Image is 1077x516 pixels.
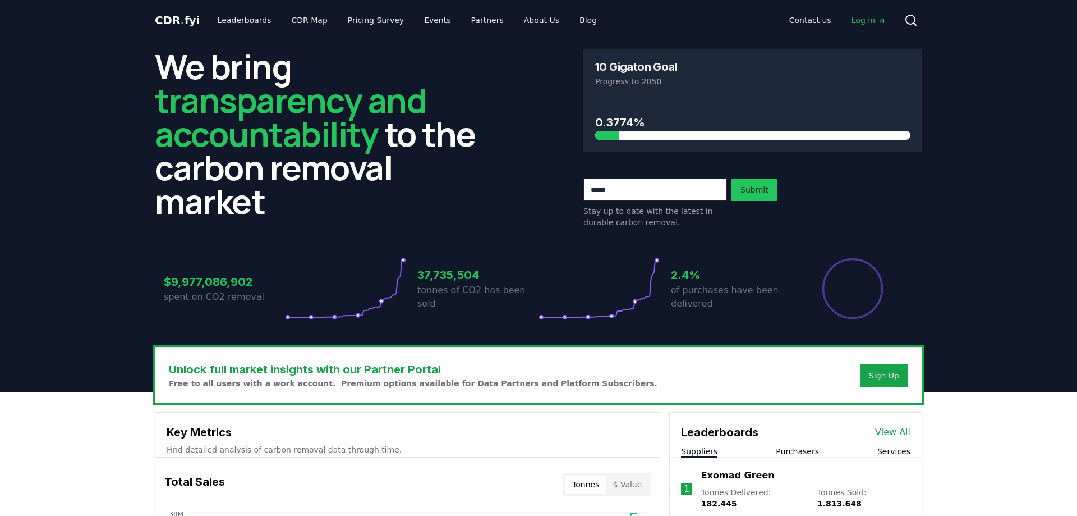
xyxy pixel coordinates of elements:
[155,13,200,27] span: CDR fyi
[780,10,895,30] nav: Main
[155,49,494,218] h2: We bring to the carbon removal market
[209,10,606,30] nav: Main
[181,13,185,27] span: .
[701,487,806,509] p: Tonnes Delivered :
[780,10,840,30] a: Contact us
[283,10,337,30] a: CDR Map
[681,446,717,457] button: Suppliers
[583,206,727,228] p: Stay up to date with the latest in durable carbon removal.
[515,10,568,30] a: About Us
[776,446,819,457] button: Purchasers
[417,284,538,310] p: tonnes of CO2 has been sold
[684,482,689,496] p: 1
[164,273,285,290] h3: $9,977,086,902
[869,370,899,381] a: Sign Up
[462,10,513,30] a: Partners
[169,361,657,378] h3: Unlock full market insights with our Partner Portal
[671,284,792,310] p: of purchases have been delivered
[595,61,677,72] h3: 10 Gigaton Goal
[417,267,538,284] h3: 37,735,504
[164,290,285,304] p: spent on CO2 removal
[671,267,792,284] h3: 2.4%
[595,76,910,87] p: Progress to 2050
[339,10,413,30] a: Pricing Survey
[701,469,775,482] a: Exomad Green
[843,10,895,30] a: Log in
[817,487,910,509] p: Tonnes Sold :
[164,473,225,496] h3: Total Sales
[155,12,200,28] a: CDR.fyi
[570,10,606,30] a: Blog
[155,77,426,157] span: transparency and accountability
[821,257,884,320] div: Percentage of sales delivered
[681,424,758,441] h3: Leaderboards
[606,476,649,494] button: $ Value
[852,15,886,26] span: Log in
[860,364,908,387] button: Sign Up
[169,378,657,389] p: Free to all users with a work account. Premium options available for Data Partners and Platform S...
[875,426,910,439] a: View All
[877,446,910,457] button: Services
[167,444,648,455] p: Find detailed analysis of carbon removal data through time.
[209,10,280,30] a: Leaderboards
[731,179,777,201] button: Submit
[817,499,862,508] span: 1.813.648
[565,476,606,494] button: Tonnes
[595,114,910,131] h3: 0.3774%
[701,499,737,508] span: 182.445
[167,424,648,441] h3: Key Metrics
[415,10,459,30] a: Events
